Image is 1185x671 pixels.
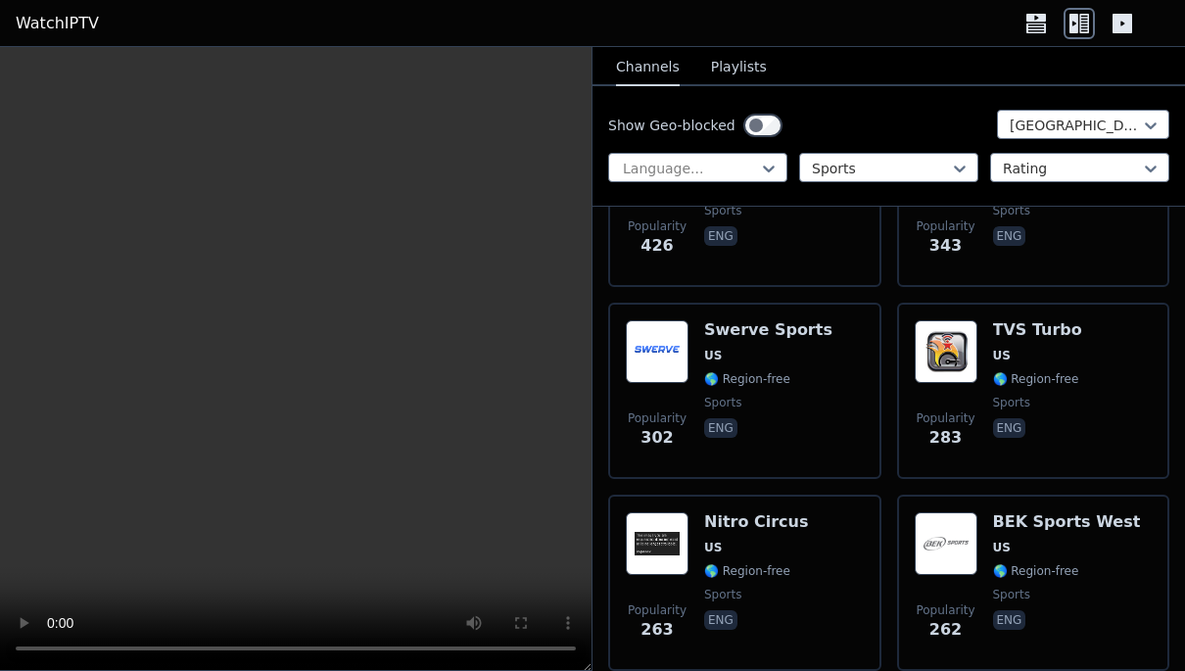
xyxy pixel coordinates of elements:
[16,12,99,35] a: WatchIPTV
[608,116,735,135] label: Show Geo-blocked
[993,371,1079,387] span: 🌎 Region-free
[929,426,962,450] span: 283
[915,512,977,575] img: BEK Sports West
[704,563,790,579] span: 🌎 Region-free
[993,348,1011,363] span: US
[704,371,790,387] span: 🌎 Region-free
[704,610,737,630] p: eng
[704,512,809,532] h6: Nitro Circus
[628,602,687,618] span: Popularity
[993,320,1082,340] h6: TVS Turbo
[704,395,741,410] span: sports
[704,540,722,555] span: US
[628,218,687,234] span: Popularity
[916,410,974,426] span: Popularity
[993,587,1030,602] span: sports
[616,49,680,86] button: Channels
[704,348,722,363] span: US
[704,587,741,602] span: sports
[993,610,1026,630] p: eng
[640,426,673,450] span: 302
[993,418,1026,438] p: eng
[704,320,832,340] h6: Swerve Sports
[916,602,974,618] span: Popularity
[993,395,1030,410] span: sports
[993,512,1141,532] h6: BEK Sports West
[993,226,1026,246] p: eng
[993,563,1079,579] span: 🌎 Region-free
[915,320,977,383] img: TVS Turbo
[929,618,962,642] span: 262
[704,418,737,438] p: eng
[704,203,741,218] span: sports
[640,618,673,642] span: 263
[916,218,974,234] span: Popularity
[626,512,688,575] img: Nitro Circus
[993,203,1030,218] span: sports
[929,234,962,258] span: 343
[640,234,673,258] span: 426
[628,410,687,426] span: Popularity
[704,226,737,246] p: eng
[993,540,1011,555] span: US
[711,49,767,86] button: Playlists
[626,320,688,383] img: Swerve Sports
